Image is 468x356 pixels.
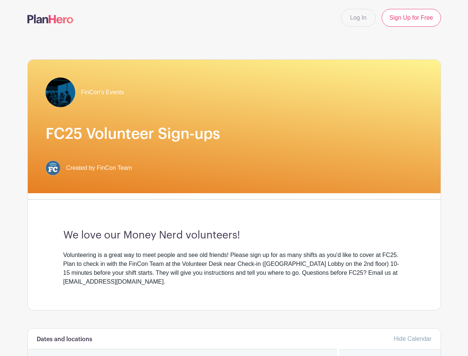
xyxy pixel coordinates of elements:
h6: Dates and locations [37,336,92,343]
span: FinCon's Events [81,88,124,97]
h3: We love our Money Nerd volunteers! [63,229,405,242]
h1: FC25 Volunteer Sign-ups [46,125,423,143]
img: FC%20circle.png [46,161,60,175]
a: Sign Up for Free [382,9,441,27]
img: logo-507f7623f17ff9eddc593b1ce0a138ce2505c220e1c5a4e2b4648c50719b7d32.svg [27,14,73,23]
span: Created by FinCon Team [66,164,132,172]
a: Log In [341,9,376,27]
a: Hide Calendar [394,336,431,342]
div: Volunteering is a great way to meet people and see old friends! Please sign up for as many shifts... [63,251,405,286]
img: Screen%20Shot%202024-09-23%20at%207.49.53%20PM.png [46,78,75,107]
